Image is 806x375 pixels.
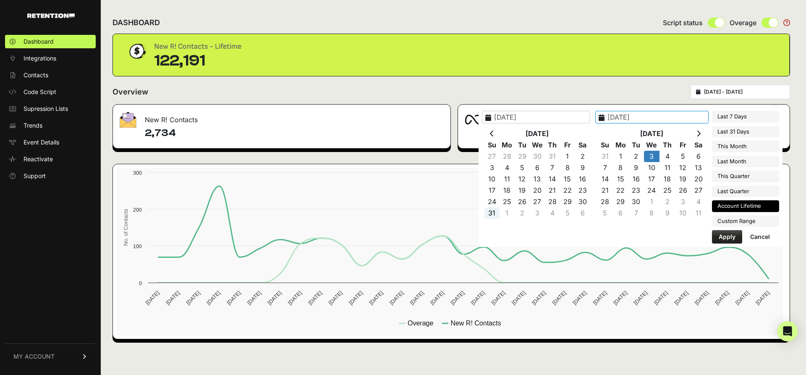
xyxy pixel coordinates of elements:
div: New R! Contacts [113,105,450,130]
td: 8 [644,207,659,219]
span: Code Script [24,88,56,96]
td: 19 [515,185,530,196]
text: [DATE] [286,289,303,306]
td: 16 [628,173,644,185]
span: Contacts [24,71,48,79]
th: Tu [515,139,530,151]
td: 5 [515,162,530,173]
td: 2 [659,196,675,207]
td: 15 [560,173,575,185]
th: [DATE] [613,128,691,139]
text: [DATE] [408,289,425,306]
td: 27 [530,196,545,207]
td: 20 [530,185,545,196]
button: Cancel [743,230,777,244]
td: 1 [644,196,659,207]
text: [DATE] [754,289,771,306]
text: [DATE] [734,289,750,306]
li: This Month [712,141,779,152]
td: 28 [500,151,515,162]
th: Sa [575,139,590,151]
td: 4 [545,207,560,219]
td: 14 [597,173,613,185]
td: 27 [691,185,706,196]
td: 6 [691,151,706,162]
th: Sa [691,139,706,151]
th: [DATE] [500,128,575,139]
td: 7 [545,162,560,173]
td: 5 [597,207,613,219]
span: Overage [730,18,756,28]
td: 3 [530,207,545,219]
li: This Quarter [712,170,779,182]
td: 8 [613,162,628,173]
th: Mo [500,139,515,151]
td: 1 [613,151,628,162]
text: [DATE] [348,289,364,306]
td: 3 [644,151,659,162]
th: Th [545,139,560,151]
text: 200 [133,207,141,213]
td: 27 [484,151,500,162]
td: 11 [659,162,675,173]
td: 10 [644,162,659,173]
span: Reactivate [24,155,53,163]
td: 16 [575,173,590,185]
li: Last Month [712,156,779,168]
td: 30 [575,196,590,207]
th: Fr [560,139,575,151]
td: 2 [575,151,590,162]
td: 9 [575,162,590,173]
td: 4 [659,151,675,162]
th: Mo [613,139,628,151]
td: 26 [675,185,691,196]
text: [DATE] [205,289,221,306]
text: No. of Contacts [122,209,128,246]
text: [DATE] [551,289,567,306]
td: 9 [628,162,644,173]
th: Fr [675,139,691,151]
td: 13 [530,173,545,185]
text: [DATE] [571,289,588,306]
text: [DATE] [327,289,343,306]
td: 21 [597,185,613,196]
td: 31 [597,151,613,162]
span: Support [24,172,46,180]
a: Support [5,169,96,183]
td: 25 [659,185,675,196]
td: 26 [515,196,530,207]
span: Trends [24,121,42,130]
td: 11 [500,173,515,185]
text: [DATE] [266,289,283,306]
text: [DATE] [469,289,486,306]
td: 29 [560,196,575,207]
a: MY ACCOUNT [5,344,96,369]
td: 14 [545,173,560,185]
li: Last Quarter [712,186,779,197]
td: 31 [484,207,500,219]
td: 8 [560,162,575,173]
text: [DATE] [368,289,384,306]
td: 10 [675,207,691,219]
button: Apply [712,230,742,244]
text: [DATE] [531,289,547,306]
text: [DATE] [652,289,669,306]
td: 6 [613,207,628,219]
td: 22 [613,185,628,196]
td: 6 [575,207,590,219]
img: Retention.com [27,13,75,18]
text: [DATE] [510,289,526,306]
text: Overage [408,320,433,327]
td: 21 [545,185,560,196]
td: 31 [545,151,560,162]
img: dollar-coin-05c43ed7efb7bc0c12610022525b4bbbb207c7efeef5aecc26f025e68dcafac9.png [126,41,147,62]
td: 4 [691,196,706,207]
a: Contacts [5,68,96,82]
text: New R! Contacts [450,320,501,327]
h2: DASHBOARD [113,17,160,29]
td: 20 [691,173,706,185]
text: [DATE] [591,289,608,306]
td: 11 [691,207,706,219]
img: fa-envelope-19ae18322b30453b285274b1b8af3d052b27d846a4fbe8435d1a52b978f639a2.png [120,112,136,128]
text: [DATE] [673,289,689,306]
